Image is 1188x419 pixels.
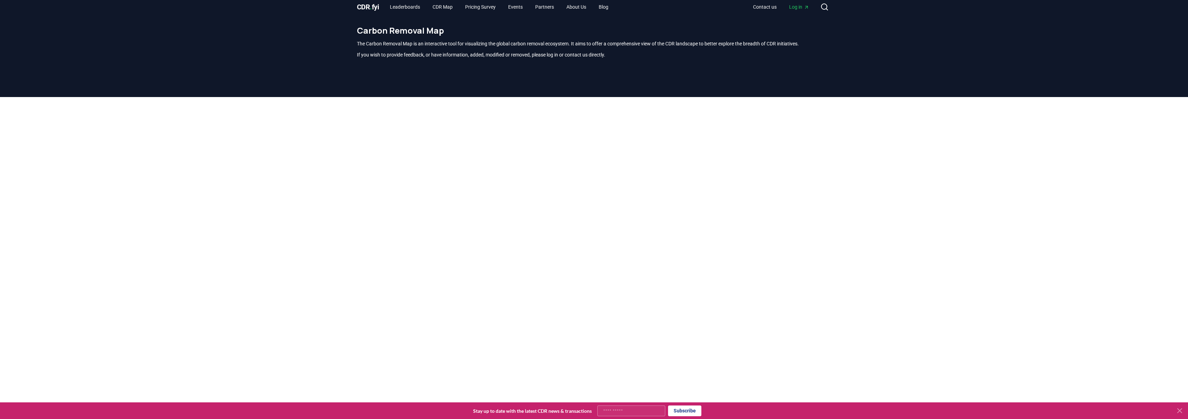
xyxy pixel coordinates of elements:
p: The Carbon Removal Map is an interactive tool for visualizing the global carbon removal ecosystem... [357,40,831,47]
a: Blog [593,1,614,13]
a: CDR.fyi [357,2,379,12]
a: Events [503,1,528,13]
a: CDR Map [427,1,458,13]
iframe: To enrich screen reader interactions, please activate Accessibility in Grammarly extension settings [357,69,831,416]
nav: Main [384,1,614,13]
a: Pricing Survey [460,1,501,13]
span: Log in [789,3,809,10]
nav: Main [747,1,815,13]
p: If you wish to provide feedback, or have information, added, modified or removed, please log in o... [357,51,831,58]
a: Log in [784,1,815,13]
a: Partners [530,1,559,13]
a: Leaderboards [384,1,426,13]
h1: Carbon Removal Map [357,25,831,36]
span: . [370,3,372,11]
a: About Us [561,1,592,13]
a: Contact us [747,1,782,13]
span: CDR fyi [357,3,379,11]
